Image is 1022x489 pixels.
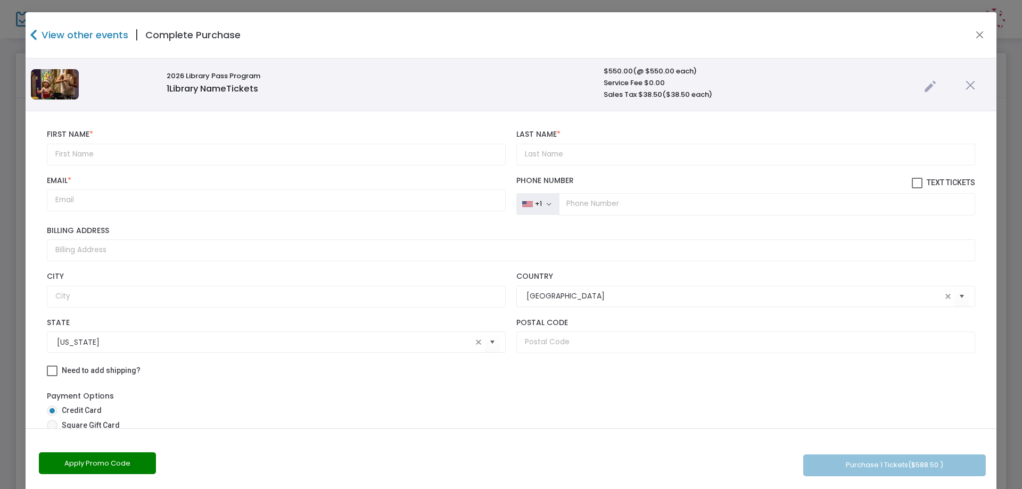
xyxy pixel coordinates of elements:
[47,318,506,328] label: State
[167,82,258,95] span: Library Name
[973,28,987,42] button: Close
[516,130,975,139] label: Last Name
[535,200,542,208] div: +1
[128,26,145,45] span: |
[57,420,120,431] span: Square Gift Card
[516,272,975,281] label: Country
[516,318,975,328] label: Postal Code
[604,79,913,87] h6: Service Fee $0.00
[39,452,156,474] button: Apply Promo Code
[516,144,975,165] input: Last Name
[485,331,500,353] button: Select
[167,82,169,95] span: 1
[942,290,954,303] span: clear
[516,193,559,216] button: +1
[966,80,975,90] img: cross.png
[47,176,506,186] label: Email
[47,272,506,281] label: City
[31,69,79,100] img: 6389139498468156712L2A4793.jpg
[472,336,485,349] span: clear
[526,291,942,302] input: Select Country
[662,89,712,100] span: ($38.50 each)
[954,285,969,307] button: Select
[47,239,975,261] input: Billing Address
[516,176,975,189] label: Phone Number
[47,286,506,308] input: City
[604,67,913,76] h6: $550.00
[47,144,506,165] input: First Name
[559,193,975,216] input: Phone Number
[62,366,141,375] span: Need to add shipping?
[57,337,472,348] input: Select State
[47,130,506,139] label: First Name
[927,178,975,187] span: Text Tickets
[145,28,241,42] h4: Complete Purchase
[57,405,102,416] span: Credit Card
[39,28,128,42] h4: View other events
[604,90,913,99] h6: Sales Tax $38.50
[47,226,975,236] label: Billing Address
[633,66,697,76] span: (@ $550.00 each)
[516,331,975,353] input: Postal Code
[226,82,258,95] span: Tickets
[47,189,506,211] input: Email
[167,72,593,80] h6: 2026 Library Pass Program
[47,391,114,402] label: Payment Options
